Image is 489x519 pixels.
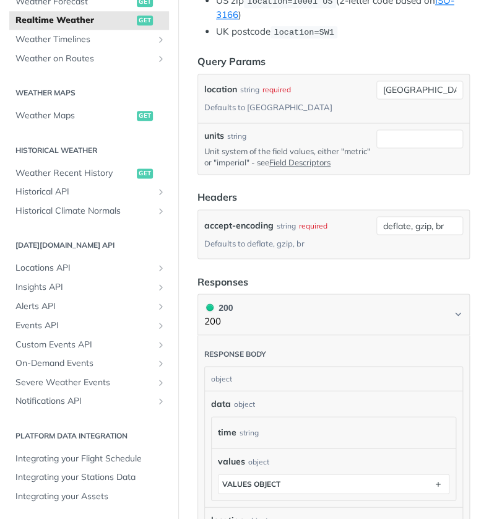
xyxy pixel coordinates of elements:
a: Realtime Weatherget [9,11,169,30]
button: Show subpages for Notifications API [156,396,166,406]
p: 200 [204,314,233,328]
span: Historical API [15,186,153,198]
a: On-Demand EventsShow subpages for On-Demand Events [9,354,169,372]
span: get [137,168,153,178]
label: accept-encoding [204,216,274,234]
button: Show subpages for Insights API [156,282,166,292]
div: Headers [197,190,237,204]
div: 200 [204,300,233,314]
svg: Chevron [453,309,463,319]
button: Show subpages for Custom Events API [156,339,166,349]
a: Locations APIShow subpages for Locations API [9,259,169,277]
div: Defaults to deflate, gzip, br [204,234,305,252]
h2: Weather Maps [9,87,169,98]
a: Field Descriptors [269,157,331,167]
div: object [234,398,255,409]
span: Alerts API [15,300,153,312]
div: Defaults to [GEOGRAPHIC_DATA] [204,98,332,116]
a: Integrating your Flight Schedule [9,449,169,468]
label: units [204,129,224,142]
span: Integrating your Flight Schedule [15,452,166,464]
div: string [277,216,296,234]
button: values object [219,474,449,493]
span: Events API [15,319,153,331]
span: Integrating your Assets [15,490,166,502]
button: 200 200200 [204,300,463,328]
a: Weather on RoutesShow subpages for Weather on Routes [9,50,169,68]
span: 200 [206,303,214,311]
a: Weather Recent Historyget [9,164,169,183]
span: Realtime Weather [15,14,134,27]
a: Notifications APIShow subpages for Notifications API [9,391,169,410]
span: get [137,15,153,25]
button: Show subpages for Events API [156,320,166,330]
div: required [262,81,291,98]
span: get [137,111,153,121]
label: location [204,81,237,98]
span: Custom Events API [15,338,153,351]
div: string [240,423,259,441]
p: Unit system of the field values, either "metric" or "imperial" - see [204,146,371,168]
div: Responses [197,274,248,289]
a: Custom Events APIShow subpages for Custom Events API [9,335,169,354]
a: Events APIShow subpages for Events API [9,316,169,334]
a: Weather Mapsget [9,107,169,125]
div: object [248,456,269,467]
button: Show subpages for Locations API [156,263,166,273]
span: Notifications API [15,395,153,407]
button: Show subpages for Weather Timelines [156,35,166,45]
div: string [227,131,246,142]
a: Historical Climate NormalsShow subpages for Historical Climate Normals [9,202,169,220]
span: location=SW1 [274,28,334,37]
span: Weather Timelines [15,33,153,46]
a: Integrating your Stations Data [9,468,169,486]
button: Show subpages for Alerts API [156,301,166,311]
a: Integrating your Assets [9,487,169,505]
h2: Platform DATA integration [9,430,169,441]
span: Integrating your Stations Data [15,471,166,483]
div: object [205,367,459,390]
a: Severe Weather EventsShow subpages for Severe Weather Events [9,373,169,391]
span: Weather Recent History [15,167,134,180]
button: Show subpages for Historical Climate Normals [156,206,166,216]
span: Insights API [15,281,153,294]
h2: Historical Weather [9,145,169,156]
h2: [DATE][DOMAIN_NAME] API [9,240,169,251]
span: Locations API [15,262,153,274]
button: Show subpages for On-Demand Events [156,358,166,368]
a: Insights APIShow subpages for Insights API [9,278,169,297]
span: data [211,397,231,410]
a: Weather TimelinesShow subpages for Weather Timelines [9,30,169,49]
a: Alerts APIShow subpages for Alerts API [9,297,169,315]
span: Weather Maps [15,110,134,122]
li: UK postcode [216,25,470,39]
div: string [240,81,259,98]
div: values object [222,479,280,488]
button: Show subpages for Historical API [156,187,166,197]
span: On-Demand Events [15,357,153,369]
div: required [299,216,327,234]
label: time [218,423,236,441]
div: Response body [204,349,266,359]
span: Weather on Routes [15,53,153,65]
span: Severe Weather Events [15,376,153,388]
span: values [218,455,245,468]
a: Historical APIShow subpages for Historical API [9,183,169,201]
span: Historical Climate Normals [15,205,153,217]
div: Query Params [197,54,266,69]
button: Show subpages for Weather on Routes [156,54,166,64]
button: Show subpages for Severe Weather Events [156,377,166,387]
